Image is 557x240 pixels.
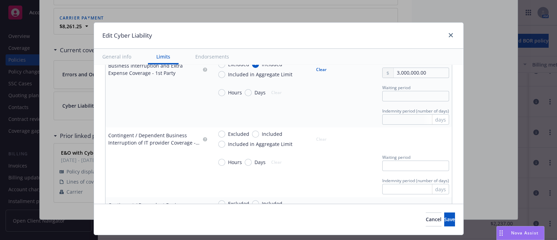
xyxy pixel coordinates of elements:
input: Included [252,200,259,207]
span: Included in Aggregate Limit [228,71,292,78]
input: Included [252,131,259,138]
div: Drag to move [497,226,505,240]
input: Included in Aggregate Limit [218,141,225,148]
input: Excluded [218,131,225,138]
div: Contingent / Dependent Business Interruption of IT provider Coverage - 1st Party [108,132,202,146]
button: Nova Assist [496,226,544,240]
span: Excluded [228,130,249,138]
span: Hours [228,89,242,96]
span: Hours [228,158,242,166]
span: Days [254,158,266,166]
button: Limits [148,49,179,64]
button: Clear [312,64,331,74]
input: Days [245,159,252,166]
span: Nova Assist [511,230,539,236]
span: Indemnity period (number of days) [382,108,449,114]
span: Waiting period [382,154,410,160]
h1: Edit Cyber Liability [102,31,152,40]
input: 0.00 [394,68,448,78]
div: Contingent / Dependent Business Interruption of non-IT provider Coverage - 1st Party [108,201,202,216]
input: Hours [218,89,225,96]
input: Included in Aggregate Limit [218,71,225,78]
input: Days [245,89,252,96]
span: Included [262,130,282,138]
span: Indemnity period (number of days) [382,178,449,184]
button: General info [94,49,140,64]
span: Excluded [228,200,249,207]
span: Included in Aggregate Limit [228,140,292,148]
input: Hours [218,159,225,166]
span: Days [254,89,266,96]
span: Included [262,200,282,207]
input: Excluded [218,200,225,207]
button: Endorsements [187,49,237,64]
div: Business Interruption and Extra Expense Coverage - 1st Party [108,62,202,77]
span: Waiting period [382,85,410,91]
